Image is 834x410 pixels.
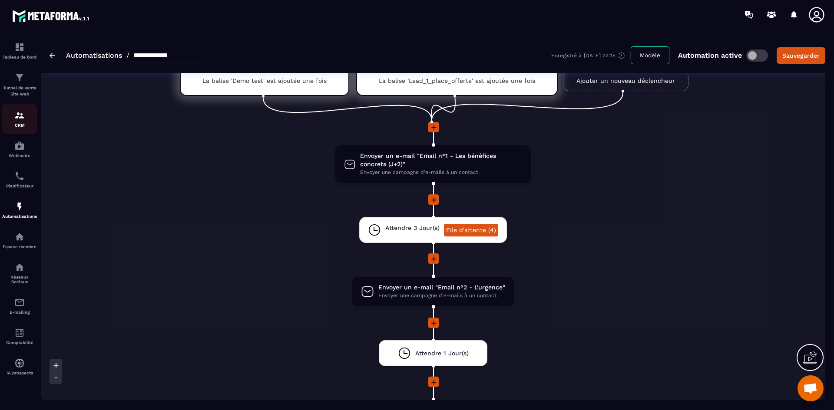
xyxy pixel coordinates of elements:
span: / [126,51,129,59]
div: Sauvegarder [782,51,820,60]
a: emailemailE-mailing [2,291,37,321]
p: Espace membre [2,244,37,249]
div: Ouvrir le chat [798,375,824,401]
p: IA prospects [2,371,37,375]
a: automationsautomationsWebinaire [2,134,37,164]
span: Envoyer un e-mail "Email n°1 - Les bénéfices concrets (J+2)" [360,152,522,168]
img: email [14,297,25,308]
div: Enregistré à [551,52,631,59]
p: Automatisations [2,214,37,219]
a: formationformationCRM [2,104,37,134]
p: E-mailing [2,310,37,315]
p: Tableau de bord [2,55,37,59]
img: formation [14,72,25,83]
a: File d'attente (4) [444,224,498,236]
a: automationsautomationsEspace membre [2,225,37,256]
p: Webinaire [2,153,37,158]
button: Modèle [631,46,669,64]
img: automations [14,358,25,368]
button: Sauvegarder [777,47,825,64]
p: Réseaux Sociaux [2,275,37,284]
p: Automation active [678,51,742,59]
a: formationformationTunnel de vente Site web [2,66,37,104]
p: Comptabilité [2,340,37,345]
span: Envoyer une campagne d'e-mails à un contact. [360,168,522,177]
img: formation [14,42,25,52]
img: social-network [14,262,25,272]
a: automationsautomationsAutomatisations [2,195,37,225]
p: Planificateur [2,184,37,188]
img: arrow [50,53,55,58]
span: Envoyer un e-mail "Email n°2 - L'urgence" [378,283,505,292]
p: La balise 'Demo test' est ajoutée une fois [202,77,327,84]
a: accountantaccountantComptabilité [2,321,37,351]
img: scheduler [14,171,25,181]
img: automations [14,141,25,151]
a: schedulerschedulerPlanificateur [2,164,37,195]
a: social-networksocial-networkRéseaux Sociaux [2,256,37,291]
span: Envoyer une campagne d'e-mails à un contact. [378,292,505,300]
span: Attendre 1 Jour(s) [415,349,469,358]
img: automations [14,232,25,242]
p: La balise 'Lead_1_place_offerte' est ajoutée une fois [379,77,535,84]
span: Attendre 3 Jour(s) [385,224,440,232]
p: [DATE] 22:15 [584,52,616,59]
a: formationformationTableau de bord [2,36,37,66]
img: logo [12,8,90,23]
img: automations [14,201,25,212]
a: Automatisations [66,51,122,59]
p: Tunnel de vente Site web [2,85,37,97]
a: Ajouter un nouveau déclencheur [563,70,688,91]
img: formation [14,110,25,121]
img: accountant [14,328,25,338]
p: CRM [2,123,37,128]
